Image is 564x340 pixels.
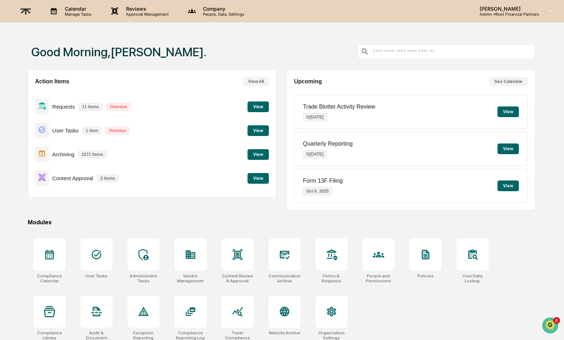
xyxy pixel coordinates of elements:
img: Jack Rasmussen [7,109,19,120]
a: 🖐️Preclearance [4,142,49,155]
button: View [247,149,269,160]
p: 1 item [82,127,102,135]
div: Modules [28,219,536,226]
button: View [247,101,269,112]
a: View [247,127,269,134]
p: How can we help? [7,15,130,26]
div: Policies [417,273,434,278]
div: 🗄️ [52,146,57,152]
p: [PERSON_NAME] [474,6,539,12]
span: [PERSON_NAME] [22,96,58,102]
p: Overdue [105,127,130,135]
p: Oct 6, 2025 [303,187,332,195]
span: Preclearance [14,145,46,152]
div: User Data Lookup [456,273,489,283]
p: Admin • Root Financial Partners [474,12,539,17]
p: Company [197,6,248,12]
p: Reviews [120,6,172,12]
span: [PERSON_NAME] [22,116,58,121]
button: See Calendar [489,77,528,86]
button: Start new chat [121,56,130,65]
div: Communications Archive [268,273,301,283]
span: Sep 16 [63,116,78,121]
a: View [247,103,269,110]
img: Jack Rasmussen [7,90,19,101]
h1: Good Morning,[PERSON_NAME]. [31,45,207,59]
p: Calendar [59,6,95,12]
div: 🖐️ [7,146,13,152]
button: See all [110,77,130,86]
p: Archiving [52,151,74,157]
p: Form 13F Filing [303,178,343,184]
p: Approval Management [120,12,172,17]
span: Data Lookup [14,159,45,166]
a: View [247,151,269,157]
button: View [497,106,519,117]
span: Pylon [71,176,86,182]
h2: Upcoming [294,78,322,85]
p: 11 items [78,103,103,111]
button: View [247,173,269,184]
span: Attestations [59,145,88,152]
a: View [247,174,269,181]
p: Overdue [106,103,131,111]
div: People and Permissions [362,273,395,283]
p: Content Approval [52,175,93,181]
h2: Action Items [35,78,69,85]
p: 1571 items [78,151,107,158]
a: 🗄️Attestations [49,142,91,155]
button: View All [243,77,269,86]
p: Quarterly Reporting [303,141,353,147]
img: logo [17,2,34,20]
span: S[DATE] [63,96,80,102]
img: 1746055101610-c473b297-6a78-478c-a979-82029cc54cd1 [14,97,20,103]
p: Trade Blotter Activity Review [303,104,375,110]
img: 1746055101610-c473b297-6a78-478c-a979-82029cc54cd1 [14,116,20,122]
div: Past conversations [7,79,48,84]
img: 1746055101610-c473b297-6a78-478c-a979-82029cc54cd1 [7,54,20,67]
a: Powered byPylon [50,176,86,182]
button: View [497,143,519,154]
p: O[DATE] [303,150,327,158]
button: View [247,125,269,136]
div: Start new chat [32,54,117,61]
div: Administrator Tasks [127,273,160,283]
p: Requests [52,104,75,110]
div: Website Archive [268,330,301,335]
p: O[DATE] [303,113,327,121]
div: We're offline, we'll be back soon [32,61,101,67]
div: Content Review & Approval [221,273,254,283]
p: User Tasks [52,127,79,134]
div: Forms & Requests [315,273,348,283]
span: • [59,96,62,102]
a: 🔎Data Lookup [4,156,48,169]
div: Vendor Management [174,273,207,283]
div: 🔎 [7,159,13,165]
div: User Tasks [85,273,108,278]
p: Manage Tasks [59,12,95,17]
span: • [59,116,62,121]
img: 8933085812038_c878075ebb4cc5468115_72.jpg [15,54,28,67]
div: Compliance Calendar [33,273,66,283]
button: View [497,181,519,191]
p: People, Data, Settings [197,12,248,17]
p: 2 items [97,174,119,182]
iframe: Open customer support [541,317,560,336]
